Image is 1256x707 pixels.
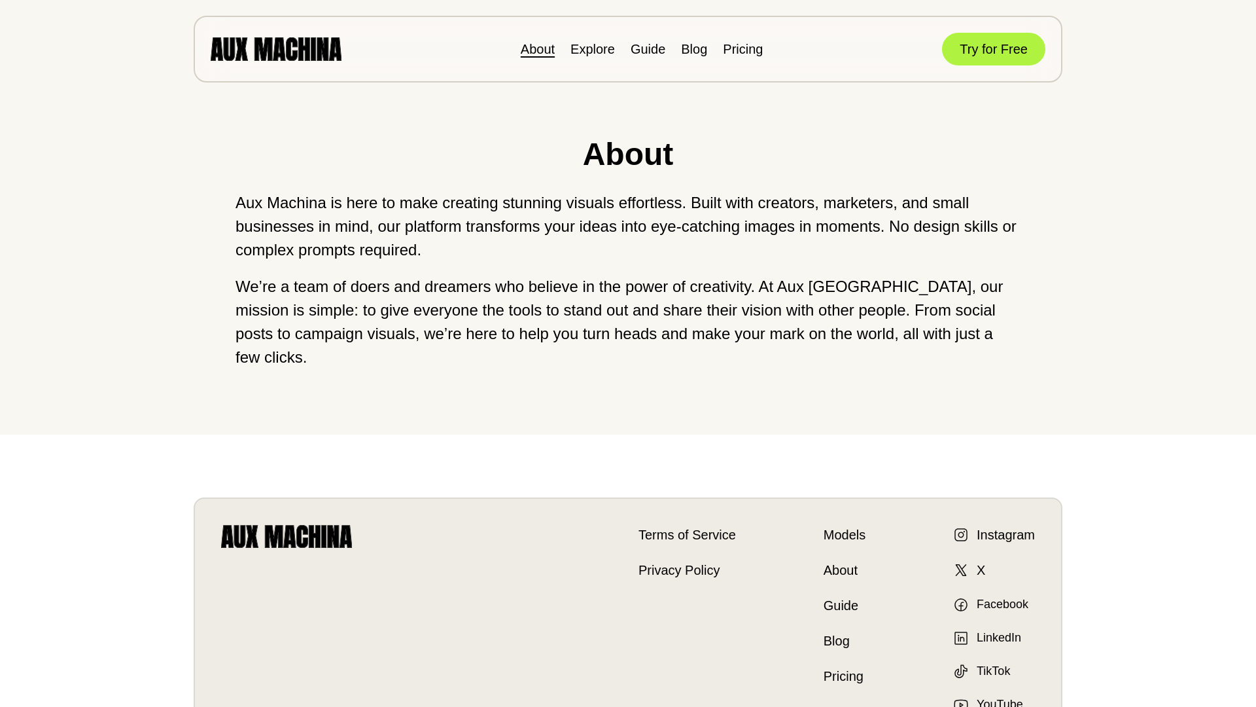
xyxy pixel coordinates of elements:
a: TikTok [953,662,1010,680]
a: Instagram [953,525,1035,545]
p: We’re a team of doers and dreamers who believe in the power of creativity. At Aux [GEOGRAPHIC_DAT... [235,275,1020,369]
a: LinkedIn [953,629,1021,647]
a: Privacy Policy [638,560,736,580]
a: Blog [681,42,707,56]
a: Pricing [824,666,865,686]
img: TikTok [953,664,969,680]
a: Pricing [723,42,763,56]
img: X [953,562,969,578]
a: About [521,42,555,56]
a: Explore [570,42,615,56]
a: Guide [631,42,665,56]
h1: About [235,131,1020,178]
a: Guide [824,596,865,615]
a: Facebook [953,596,1028,613]
p: Aux Machina is here to make creating stunning visuals effortless. Built with creators, marketers,... [235,191,1020,262]
button: Try for Free [942,33,1045,65]
a: About [824,560,865,580]
img: Instagram [953,527,969,543]
a: Terms of Service [638,525,736,545]
a: Blog [824,631,865,651]
img: LinkedIn [953,630,969,646]
img: Facebook [953,597,969,613]
img: AUX MACHINA [211,37,341,60]
a: Models [824,525,865,545]
a: X [953,560,985,580]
